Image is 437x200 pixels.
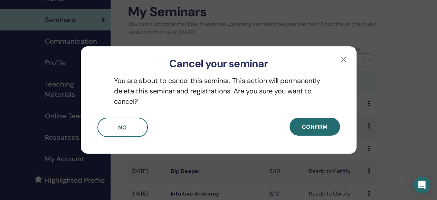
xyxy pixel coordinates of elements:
h3: Cancel your seminar [92,57,345,70]
p: You are about to cancel this seminar. This action will permanently delete this seminar and regist... [97,75,340,107]
button: No [97,118,148,137]
span: Confirm [302,123,327,130]
div: Open Intercom Messenger [414,176,430,193]
button: Confirm [289,118,340,136]
span: No [118,124,127,131]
